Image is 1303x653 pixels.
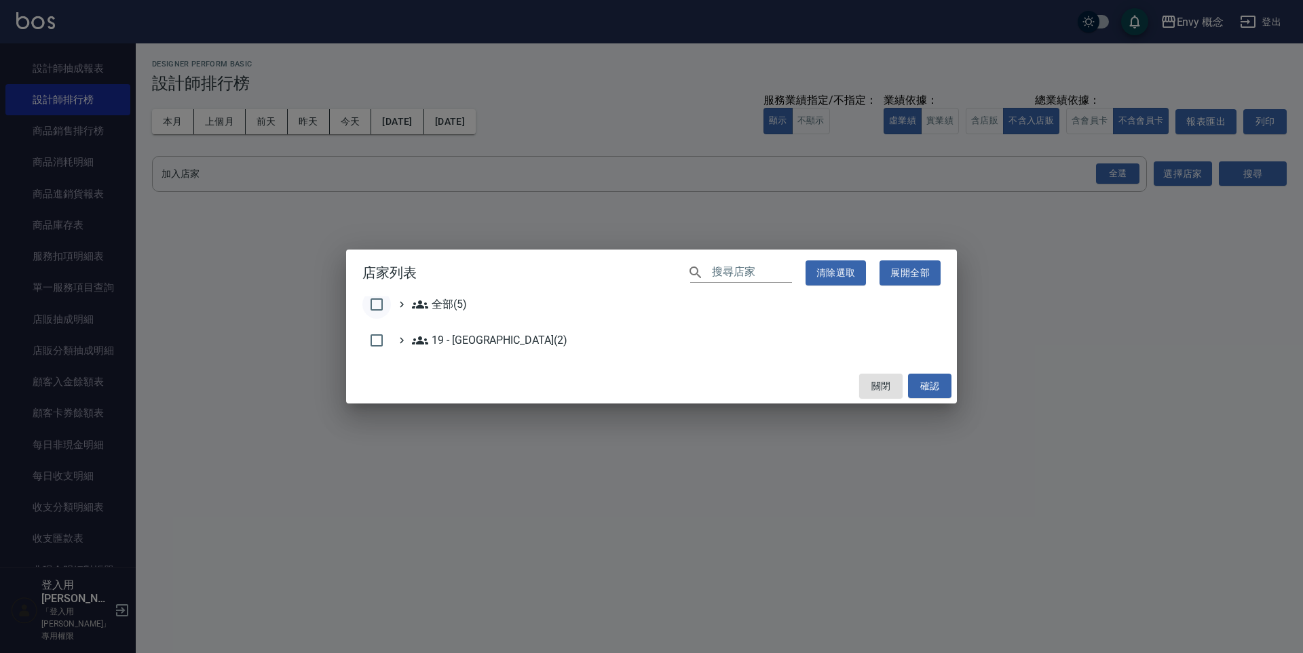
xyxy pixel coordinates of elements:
button: 清除選取 [806,260,867,285]
button: 關閉 [859,374,903,399]
button: 確認 [908,374,951,399]
h2: 店家列表 [346,250,957,296]
button: 展開全部 [880,260,941,285]
span: 全部(5) [412,296,467,313]
span: 19 - [GEOGRAPHIC_DATA](2) [412,332,567,349]
input: 搜尋店家 [712,263,792,283]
